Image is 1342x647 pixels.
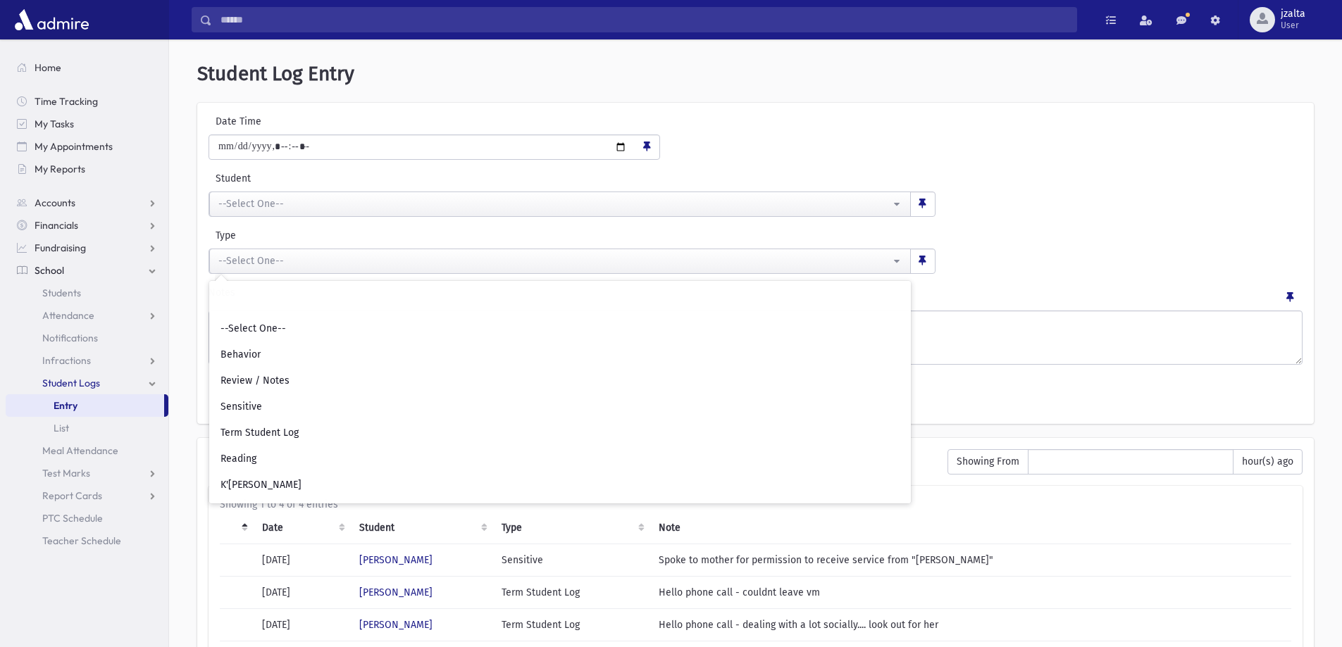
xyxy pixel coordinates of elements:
[1233,449,1303,475] span: hour(s) ago
[42,332,98,344] span: Notifications
[220,322,286,336] span: --Select One--
[54,399,77,412] span: Entry
[42,512,103,524] span: PTC Schedule
[209,171,693,186] label: Student
[35,140,113,153] span: My Appointments
[6,113,168,135] a: My Tasks
[6,417,168,439] a: List
[6,327,168,349] a: Notifications
[209,285,235,305] label: Notes
[209,114,397,129] label: Date Time
[6,439,168,462] a: Meal Attendance
[42,534,121,547] span: Teacher Schedule
[220,497,1291,512] div: Showing 1 to 4 of 4 entries
[209,191,911,217] button: --Select One--
[35,241,86,254] span: Fundraising
[35,196,75,209] span: Accounts
[215,289,905,313] input: Search
[493,608,650,641] td: Term Student Log
[42,444,118,457] span: Meal Attendance
[220,426,299,440] span: Term Student Log
[948,449,1029,475] span: Showing From
[6,237,168,259] a: Fundraising
[359,554,433,566] a: [PERSON_NAME]
[220,478,302,492] span: K'[PERSON_NAME]
[11,6,92,34] img: AdmirePro
[42,467,90,479] span: Test Marks
[35,264,64,277] span: School
[254,608,351,641] td: [DATE]
[6,191,168,214] a: Accounts
[493,544,650,576] td: Sensitive
[650,544,1291,576] td: Spoke to mother for permission to receive service from "[PERSON_NAME]"
[6,462,168,484] a: Test Marks
[359,619,433,631] a: [PERSON_NAME]
[359,586,433,598] a: [PERSON_NAME]
[650,608,1291,641] td: Hello phone call - dealing with a lot socially.... look out for her
[220,452,256,466] span: Reading
[254,576,351,608] td: [DATE]
[220,374,290,388] span: Review / Notes
[650,576,1291,608] td: Hello phone call - couldnt leave vm
[35,61,61,74] span: Home
[6,529,168,552] a: Teacher Schedule
[6,259,168,282] a: School
[209,449,933,463] h6: Recently Entered
[650,512,1291,544] th: Note
[209,228,572,243] label: Type
[212,7,1076,32] input: Search
[6,484,168,507] a: Report Cards
[35,163,85,175] span: My Reports
[42,309,94,322] span: Attendance
[1281,20,1305,31] span: User
[6,90,168,113] a: Time Tracking
[6,135,168,158] a: My Appointments
[220,400,262,414] span: Sensitive
[6,394,164,417] a: Entry
[35,118,74,130] span: My Tasks
[6,158,168,180] a: My Reports
[1281,8,1305,20] span: jzalta
[6,56,168,79] a: Home
[6,372,168,394] a: Student Logs
[42,489,102,502] span: Report Cards
[218,196,890,211] div: --Select One--
[6,304,168,327] a: Attendance
[42,377,100,389] span: Student Logs
[6,507,168,529] a: PTC Schedule
[6,282,168,304] a: Students
[220,348,261,362] span: Behavior
[6,349,168,372] a: Infractions
[254,544,351,576] td: [DATE]
[35,95,98,108] span: Time Tracking
[197,62,354,85] span: Student Log Entry
[42,287,81,299] span: Students
[493,512,650,544] th: Type: activate to sort column ascending
[493,576,650,608] td: Term Student Log
[35,219,78,232] span: Financials
[254,512,351,544] th: Date: activate to sort column ascending
[54,422,69,434] span: List
[42,354,91,367] span: Infractions
[209,249,911,274] button: --Select One--
[6,214,168,237] a: Financials
[218,253,890,268] div: --Select One--
[351,512,493,544] th: Student: activate to sort column ascending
